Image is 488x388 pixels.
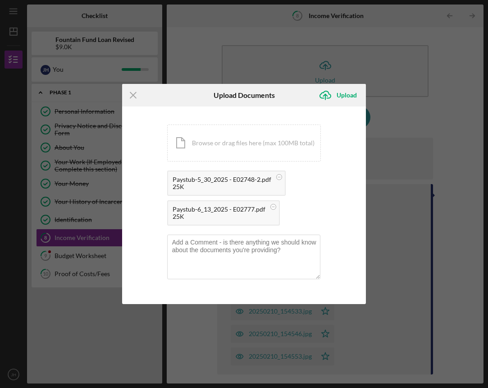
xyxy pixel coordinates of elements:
[173,183,271,190] div: 25K
[337,86,357,104] div: Upload
[214,91,275,99] h6: Upload Documents
[173,206,265,213] div: Paystub-6_13_2025 - E02777.pdf
[173,176,271,183] div: Paystub-5_30_2025 - E02748-2.pdf
[173,213,265,220] div: 25K
[314,86,366,104] button: Upload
